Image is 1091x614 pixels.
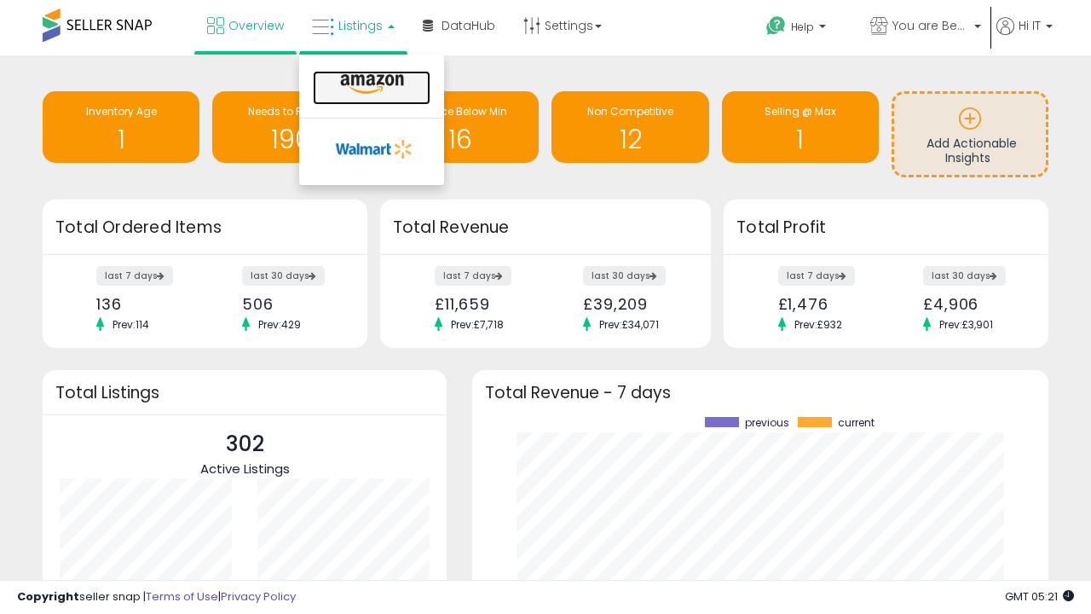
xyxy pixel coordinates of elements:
span: DataHub [442,17,495,34]
span: Active Listings [200,460,290,478]
span: Hi IT [1019,17,1041,34]
label: last 30 days [242,266,325,286]
a: Inventory Age 1 [43,91,199,163]
span: Prev: £34,071 [591,317,667,332]
span: 2025-10-14 05:21 GMT [1005,588,1074,605]
div: £11,659 [435,295,533,313]
span: Listings [338,17,383,34]
a: Terms of Use [146,588,218,605]
p: 302 [200,428,290,460]
h3: Total Revenue - 7 days [485,386,1036,399]
h3: Total Listings [55,386,434,399]
h1: 1 [730,125,870,153]
span: previous [745,417,789,429]
h3: Total Ordered Items [55,216,355,240]
label: last 7 days [435,266,511,286]
div: £4,906 [923,295,1019,313]
h1: 12 [560,125,700,153]
label: last 7 days [96,266,173,286]
span: Add Actionable Insights [926,135,1017,167]
div: £39,209 [583,295,681,313]
div: £1,476 [778,295,874,313]
a: Non Competitive 12 [551,91,708,163]
a: Add Actionable Insights [894,94,1046,175]
h1: 1 [51,125,191,153]
span: current [838,417,875,429]
span: BB Price Below Min [413,104,507,119]
h1: 190 [221,125,361,153]
label: last 30 days [583,266,666,286]
span: Prev: £3,901 [931,317,1002,332]
span: Prev: £7,718 [442,317,512,332]
a: Hi IT [996,17,1053,55]
strong: Copyright [17,588,79,605]
span: Overview [228,17,284,34]
label: last 30 days [923,266,1006,286]
div: 506 [242,295,338,313]
span: Prev: £932 [786,317,851,332]
span: Help [791,20,814,34]
span: Needs to Reprice [248,104,334,119]
span: Selling @ Max [765,104,836,119]
span: Non Competitive [587,104,673,119]
a: Privacy Policy [221,588,296,605]
h3: Total Revenue [393,216,698,240]
i: Get Help [765,15,787,37]
span: Prev: 429 [250,317,309,332]
span: Inventory Age [86,104,157,119]
div: seller snap | | [17,589,296,605]
a: Needs to Reprice 190 [212,91,369,163]
a: BB Price Below Min 16 [382,91,539,163]
span: You are Beautiful ([GEOGRAPHIC_DATA]) [892,17,969,34]
div: 136 [96,295,192,313]
a: Help [753,3,855,55]
label: last 7 days [778,266,855,286]
a: Selling @ Max 1 [722,91,879,163]
h3: Total Profit [736,216,1036,240]
h1: 16 [390,125,530,153]
span: Prev: 114 [104,317,158,332]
